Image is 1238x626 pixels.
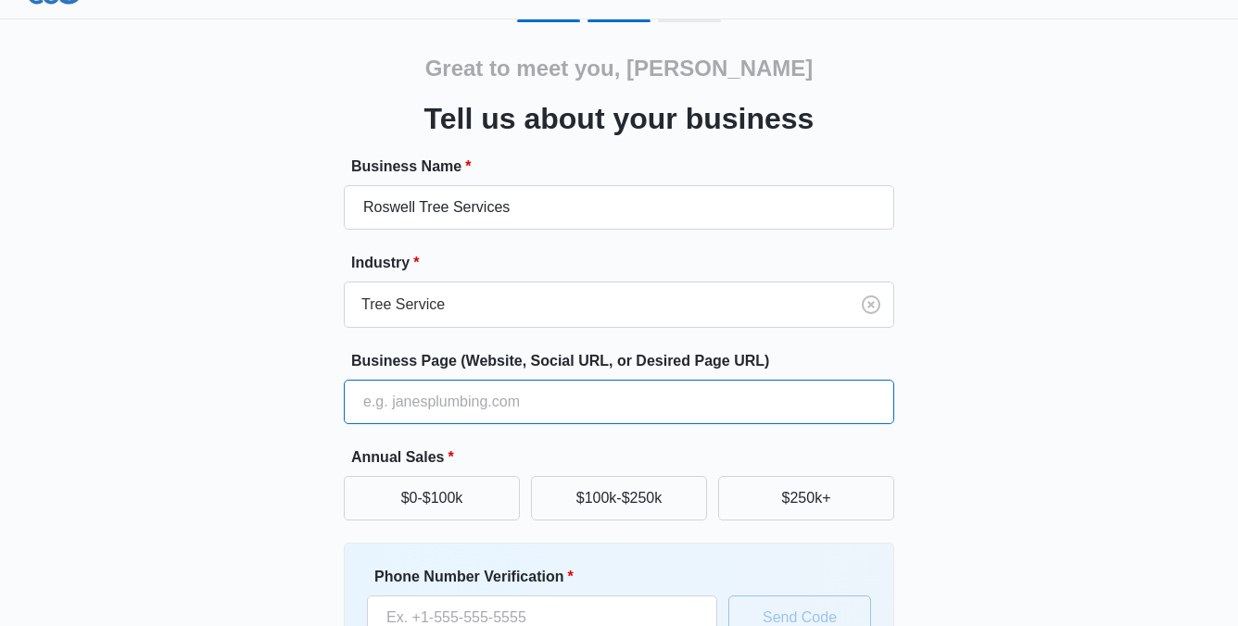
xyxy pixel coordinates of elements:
[351,156,902,178] label: Business Name
[425,52,814,85] h2: Great to meet you, [PERSON_NAME]
[30,48,44,63] img: website_grey.svg
[531,476,707,520] button: $100k-$250k
[52,30,91,44] div: v 4.0.25
[184,107,199,122] img: tab_keywords_by_traffic_grey.svg
[424,96,815,141] h3: Tell us about your business
[351,252,902,274] label: Industry
[344,185,894,230] input: e.g. Jane's Plumbing
[70,109,166,121] div: Domain Overview
[718,476,894,520] button: $250k+
[48,48,204,63] div: Domain: [DOMAIN_NAME]
[351,446,902,469] label: Annual Sales
[344,476,520,520] button: $0-$100k
[374,566,725,588] label: Phone Number Verification
[50,107,65,122] img: tab_domain_overview_orange.svg
[351,350,902,372] label: Business Page (Website, Social URL, or Desired Page URL)
[856,290,886,319] button: Clear
[30,30,44,44] img: logo_orange.svg
[205,109,312,121] div: Keywords by Traffic
[344,380,894,424] input: e.g. janesplumbing.com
